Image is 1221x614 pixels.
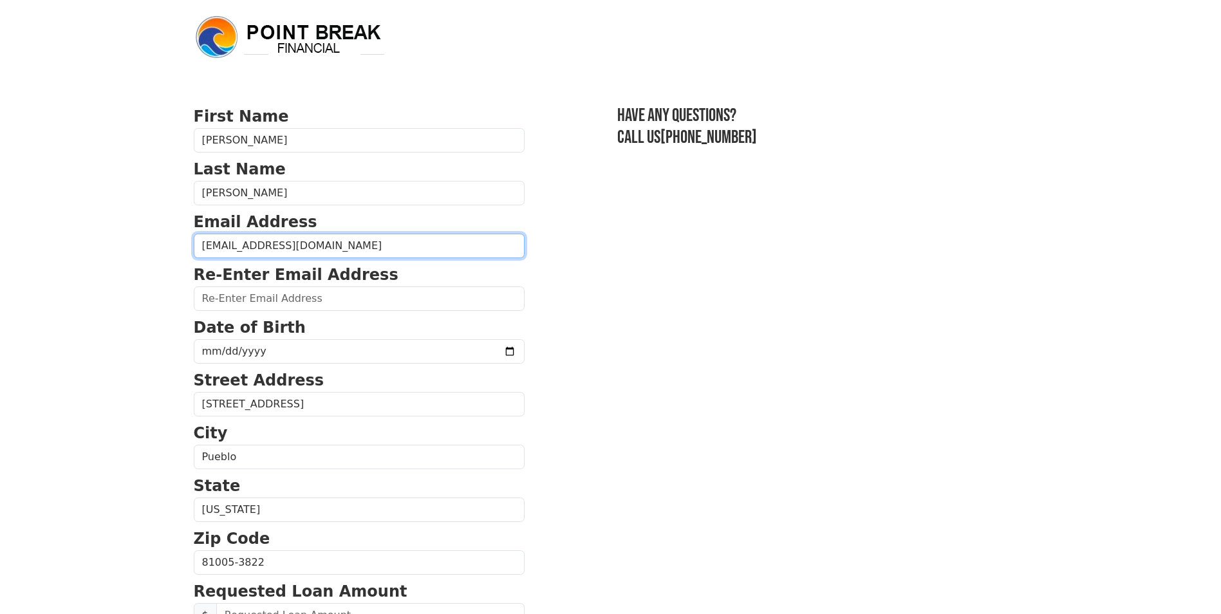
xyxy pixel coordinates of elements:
strong: State [194,477,241,495]
strong: Email Address [194,213,317,231]
strong: Re-Enter Email Address [194,266,398,284]
strong: City [194,424,228,442]
input: Street Address [194,392,525,416]
img: logo.png [194,14,387,60]
input: First Name [194,128,525,153]
strong: First Name [194,107,289,126]
strong: Street Address [194,371,324,389]
input: Zip Code [194,550,525,575]
strong: Date of Birth [194,319,306,337]
a: [PHONE_NUMBER] [660,127,757,148]
input: Re-Enter Email Address [194,286,525,311]
h3: Have any questions? [617,105,1028,127]
input: Email Address [194,234,525,258]
strong: Zip Code [194,530,270,548]
strong: Requested Loan Amount [194,582,407,600]
input: City [194,445,525,469]
strong: Last Name [194,160,286,178]
input: Last Name [194,181,525,205]
h3: Call us [617,127,1028,149]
